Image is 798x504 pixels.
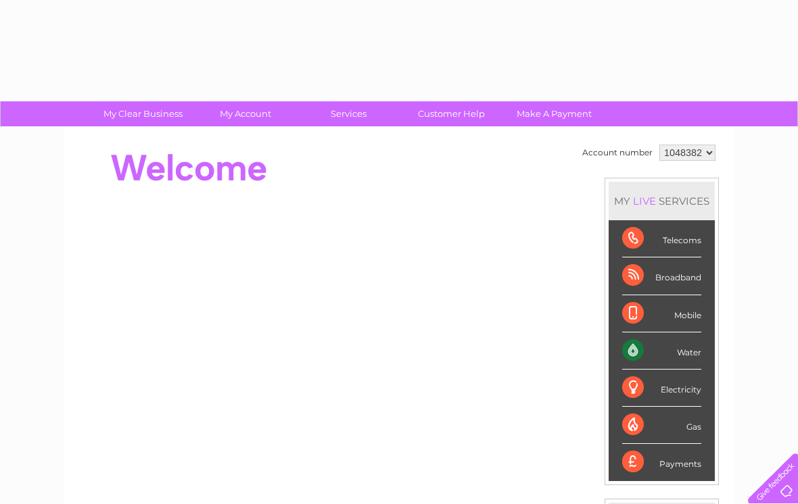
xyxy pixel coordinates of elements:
a: Customer Help [396,101,507,126]
a: Services [293,101,404,126]
div: Broadband [622,257,701,295]
div: Payments [622,444,701,480]
div: Telecoms [622,220,701,257]
div: Electricity [622,370,701,407]
a: Make A Payment [498,101,610,126]
a: My Clear Business [87,101,199,126]
a: My Account [190,101,302,126]
div: LIVE [630,195,659,207]
div: MY SERVICES [609,182,715,220]
div: Gas [622,407,701,444]
div: Mobile [622,295,701,332]
td: Account number [579,141,656,164]
div: Water [622,332,701,370]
